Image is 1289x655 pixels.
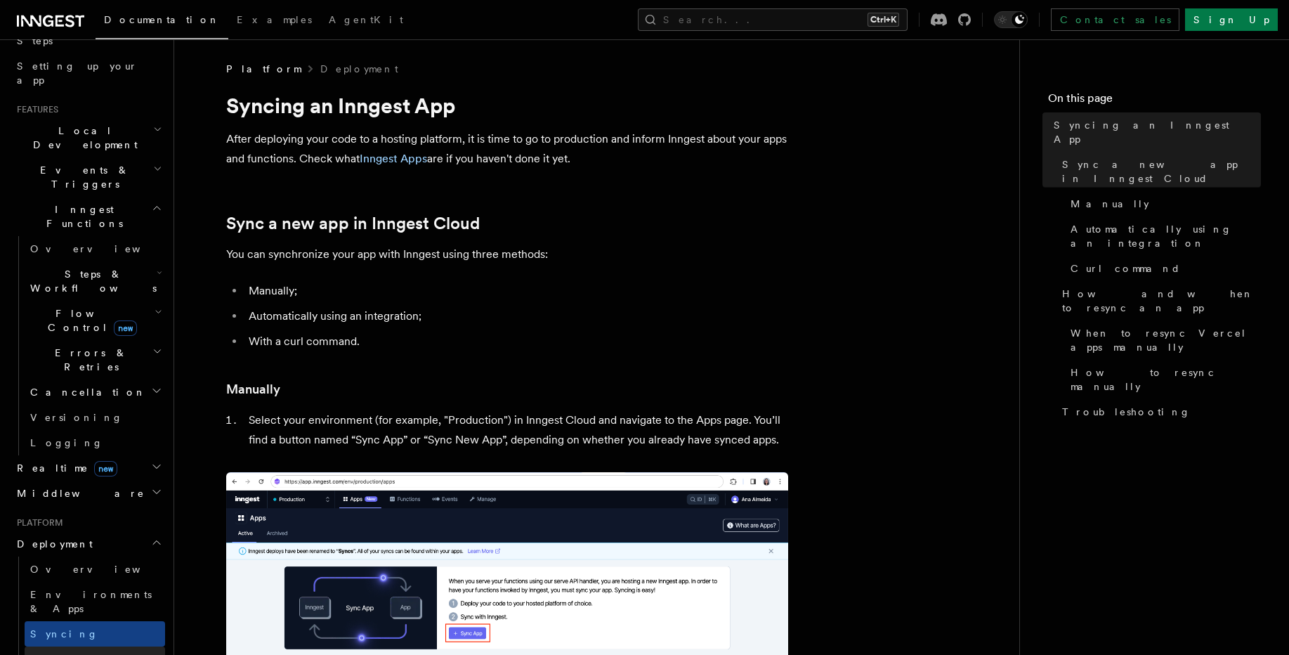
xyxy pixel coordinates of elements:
span: Environments & Apps [30,589,152,614]
a: Overview [25,236,165,261]
a: When to resync Vercel apps manually [1065,320,1261,360]
button: Toggle dark mode [994,11,1028,28]
span: Deployment [11,537,93,551]
span: Events & Triggers [11,163,153,191]
span: Logging [30,437,103,448]
a: Overview [25,557,165,582]
span: Syncing [30,628,98,640]
span: Platform [226,62,301,76]
li: Automatically using an integration; [244,306,788,326]
h1: Syncing an Inngest App [226,93,788,118]
a: Syncing an Inngest App [1048,112,1261,152]
a: Syncing [25,621,165,647]
a: AgentKit [320,4,412,38]
span: Documentation [104,14,220,25]
span: new [94,461,117,476]
span: new [114,320,137,336]
span: Cancellation [25,385,146,399]
span: Local Development [11,124,153,152]
li: Manually; [244,281,788,301]
span: Features [11,104,58,115]
span: Overview [30,243,175,254]
button: Flow Controlnew [25,301,165,340]
a: Inngest Apps [360,152,427,165]
button: Middleware [11,481,165,506]
li: Select your environment (for example, "Production") in Inngest Cloud and navigate to the Apps pag... [244,410,788,450]
button: Realtimenew [11,455,165,481]
button: Local Development [11,118,165,157]
span: Setting up your app [17,60,138,86]
a: Environments & Apps [25,582,165,621]
a: How and when to resync an app [1056,281,1261,320]
span: Versioning [30,412,123,423]
a: Manually [1065,191,1261,216]
button: Errors & Retries [25,340,165,380]
span: Flow Control [25,306,155,335]
a: Troubleshooting [1056,399,1261,424]
a: How to resync manually [1065,360,1261,399]
button: Deployment [11,531,165,557]
span: When to resync Vercel apps manually [1071,326,1261,354]
a: Contact sales [1051,8,1179,31]
button: Events & Triggers [11,157,165,197]
span: Platform [11,517,63,528]
p: You can synchronize your app with Inngest using three methods: [226,245,788,264]
button: Cancellation [25,380,165,405]
a: Logging [25,430,165,455]
a: Examples [228,4,320,38]
a: Manually [226,380,280,399]
button: Search...Ctrl+K [638,8,908,31]
p: After deploying your code to a hosting platform, it is time to go to production and inform Innges... [226,129,788,169]
button: Steps & Workflows [25,261,165,301]
li: With a curl command. [244,332,788,351]
span: Manually [1071,197,1149,211]
span: AgentKit [329,14,403,25]
span: Examples [237,14,312,25]
span: Syncing an Inngest App [1054,118,1261,146]
span: Realtime [11,461,117,475]
span: Troubleshooting [1062,405,1191,419]
a: Documentation [96,4,228,39]
a: Versioning [25,405,165,430]
a: Sign Up [1185,8,1278,31]
a: Automatically using an integration [1065,216,1261,256]
span: How to resync manually [1071,365,1261,394]
span: Inngest Functions [11,202,152,231]
kbd: Ctrl+K [868,13,899,27]
span: Steps & Workflows [25,267,157,295]
span: Sync a new app in Inngest Cloud [1062,157,1261,186]
button: Inngest Functions [11,197,165,236]
span: How and when to resync an app [1062,287,1261,315]
a: Deployment [320,62,398,76]
span: Curl command [1071,261,1181,275]
div: Inngest Functions [11,236,165,455]
span: Middleware [11,486,145,500]
span: Overview [30,564,175,575]
a: Sync a new app in Inngest Cloud [1056,152,1261,191]
span: Automatically using an integration [1071,222,1261,250]
a: Curl command [1065,256,1261,281]
a: Sync a new app in Inngest Cloud [226,214,480,233]
span: Errors & Retries [25,346,152,374]
a: Setting up your app [11,53,165,93]
h4: On this page [1048,90,1261,112]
